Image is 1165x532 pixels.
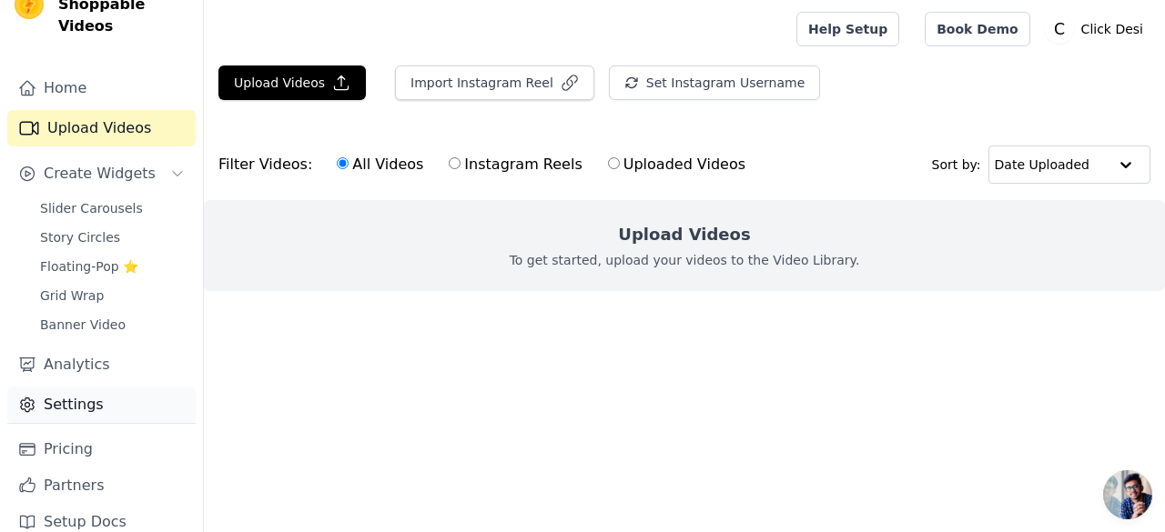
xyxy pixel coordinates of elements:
span: Slider Carousels [40,199,143,217]
input: Instagram Reels [449,157,461,169]
p: To get started, upload your videos to the Video Library. [510,251,860,269]
a: Story Circles [29,225,196,250]
a: Floating-Pop ⭐ [29,254,196,279]
div: Sort by: [932,146,1151,184]
p: Click Desi [1074,13,1150,45]
a: Settings [7,386,196,423]
input: All Videos [337,157,349,169]
a: Analytics [7,346,196,383]
div: Open chat [1103,470,1152,519]
label: Instagram Reels [448,153,582,176]
label: All Videos [336,153,424,176]
a: Upload Videos [7,110,196,146]
button: Import Instagram Reel [395,65,594,100]
h2: Upload Videos [618,222,750,247]
a: Partners [7,467,196,504]
span: Floating-Pop ⭐ [40,257,138,276]
a: Grid Wrap [29,283,196,308]
span: Create Widgets [44,163,156,185]
a: Home [7,70,196,106]
a: Slider Carousels [29,196,196,221]
button: Upload Videos [218,65,366,100]
a: Banner Video [29,312,196,337]
a: Help Setup [796,12,899,46]
input: Uploaded Videos [608,157,620,169]
span: Grid Wrap [40,286,104,305]
a: Pricing [7,431,196,467]
span: Story Circles [40,228,120,246]
button: Set Instagram Username [609,65,820,100]
span: Banner Video [40,316,126,334]
text: C [1054,20,1065,38]
button: C Click Desi [1045,13,1150,45]
button: Create Widgets [7,156,196,192]
div: Filter Videos: [218,144,755,186]
a: Book Demo [925,12,1029,46]
label: Uploaded Videos [607,153,746,176]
